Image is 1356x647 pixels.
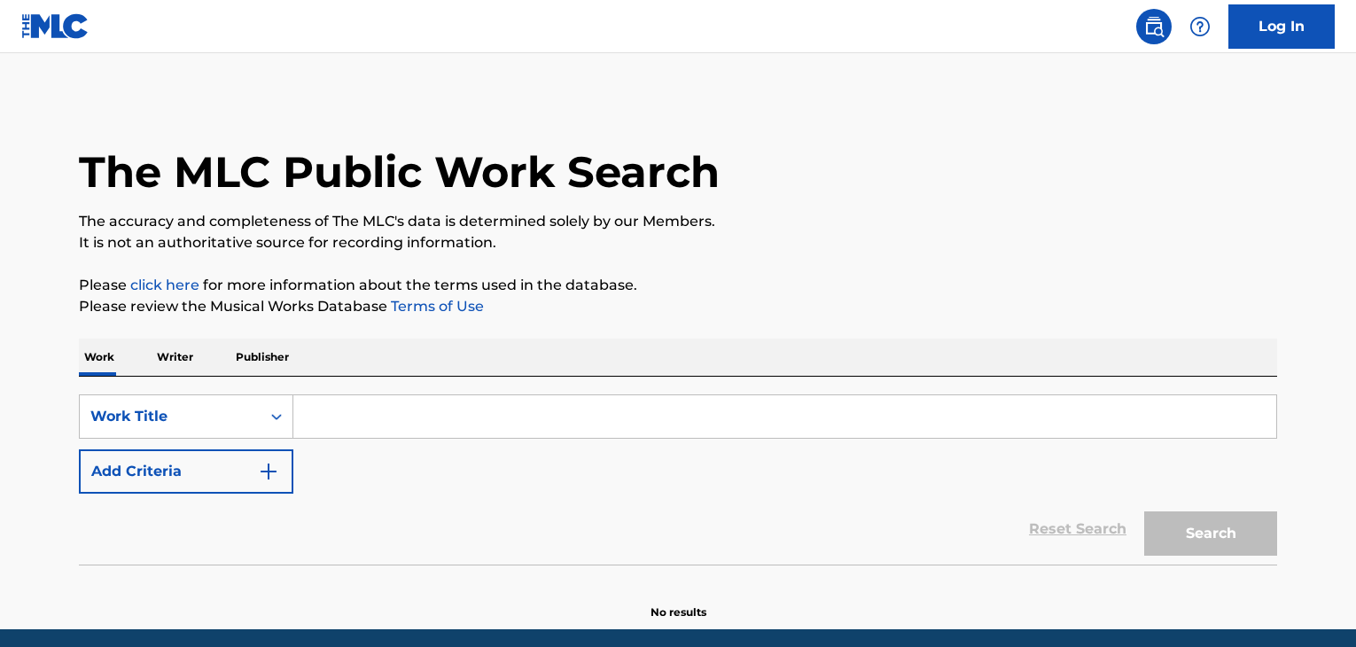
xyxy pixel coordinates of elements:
div: Help [1182,9,1218,44]
p: Please review the Musical Works Database [79,296,1277,317]
h1: The MLC Public Work Search [79,145,720,199]
a: click here [130,277,199,293]
p: The accuracy and completeness of The MLC's data is determined solely by our Members. [79,211,1277,232]
a: Public Search [1136,9,1172,44]
img: search [1143,16,1165,37]
img: 9d2ae6d4665cec9f34b9.svg [258,461,279,482]
a: Terms of Use [387,298,484,315]
form: Search Form [79,394,1277,565]
img: MLC Logo [21,13,90,39]
p: Publisher [230,339,294,376]
p: Writer [152,339,199,376]
img: help [1189,16,1211,37]
iframe: Chat Widget [1267,562,1356,647]
p: Work [79,339,120,376]
button: Add Criteria [79,449,293,494]
div: Work Title [90,406,250,427]
p: It is not an authoritative source for recording information. [79,232,1277,253]
p: Please for more information about the terms used in the database. [79,275,1277,296]
p: No results [651,583,706,620]
a: Log In [1228,4,1335,49]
